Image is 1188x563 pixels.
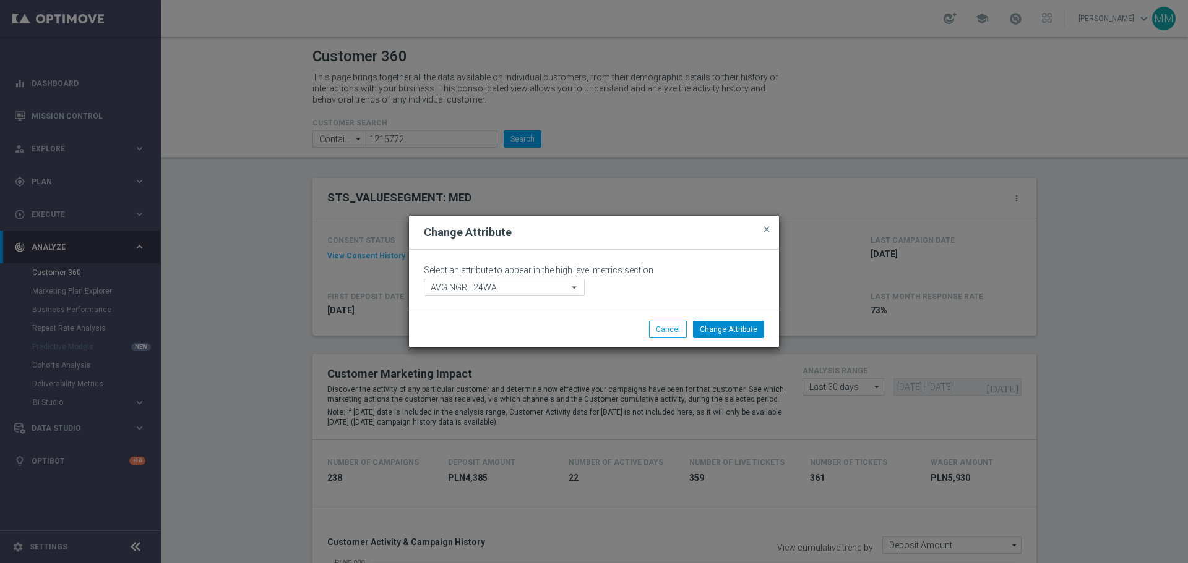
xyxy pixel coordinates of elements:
span: close [762,224,772,234]
p: Select an attribute to appear in the high level metrics section [424,265,764,276]
button: Change Attribute [693,321,764,338]
input: Attribute [424,279,585,296]
i: arrow_drop_down [569,279,581,295]
button: Cancel [649,321,687,338]
h2: Change Attribute [424,225,512,240]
